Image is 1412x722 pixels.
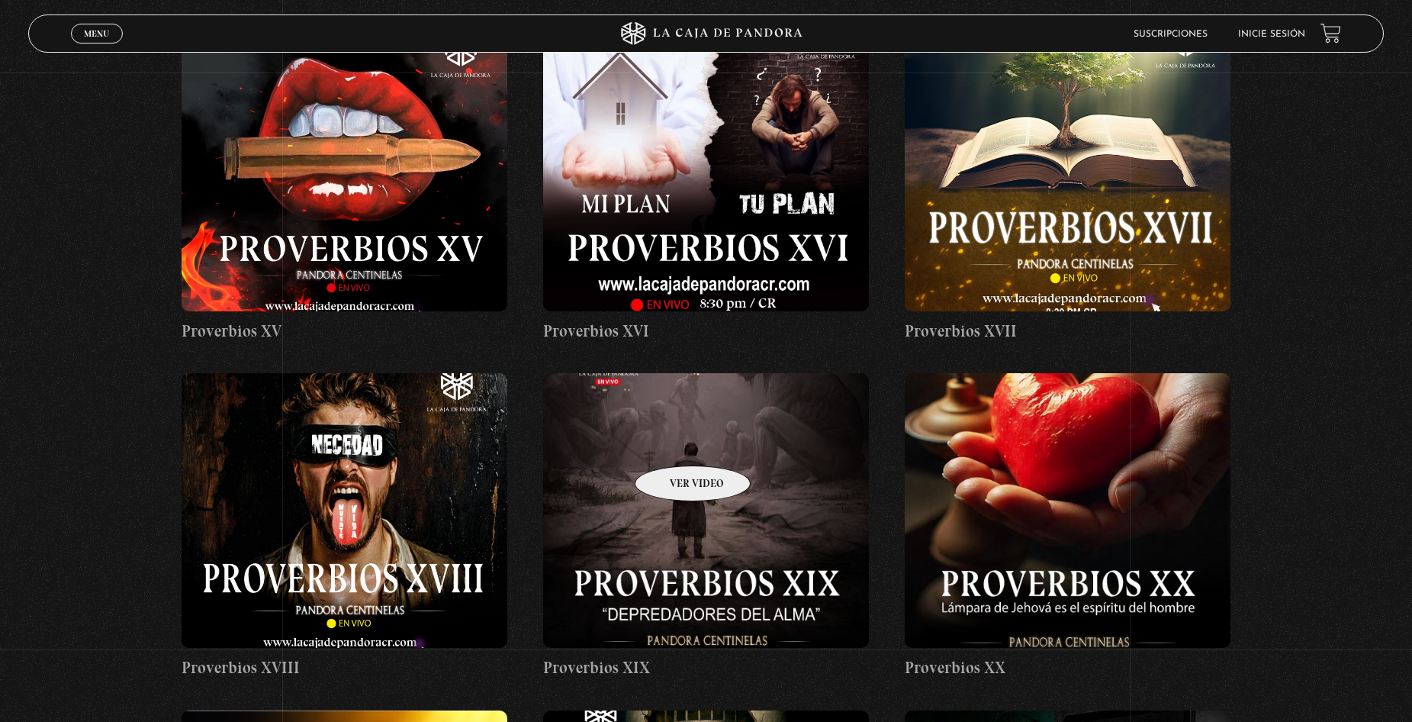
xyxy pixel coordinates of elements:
a: View your shopping cart [1320,23,1341,44]
h4: Proverbios XIX [543,656,868,680]
h4: Proverbios XVI [543,319,868,343]
h4: Proverbios XV [182,319,507,343]
a: Proverbios XVII [905,37,1230,343]
a: Proverbios XIX [543,373,868,680]
a: Proverbios XV [182,37,507,343]
h4: Proverbios XVII [905,319,1230,343]
span: Cerrar [79,42,114,53]
a: Suscripciones [1134,30,1208,39]
span: Menu [84,29,109,38]
a: Proverbios XVIII [182,373,507,680]
a: Proverbios XX [905,373,1230,680]
a: Proverbios XVI [543,37,868,343]
h4: Proverbios XX [905,656,1230,680]
a: Inicie sesión [1238,30,1305,39]
h4: Proverbios XVIII [182,656,507,680]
